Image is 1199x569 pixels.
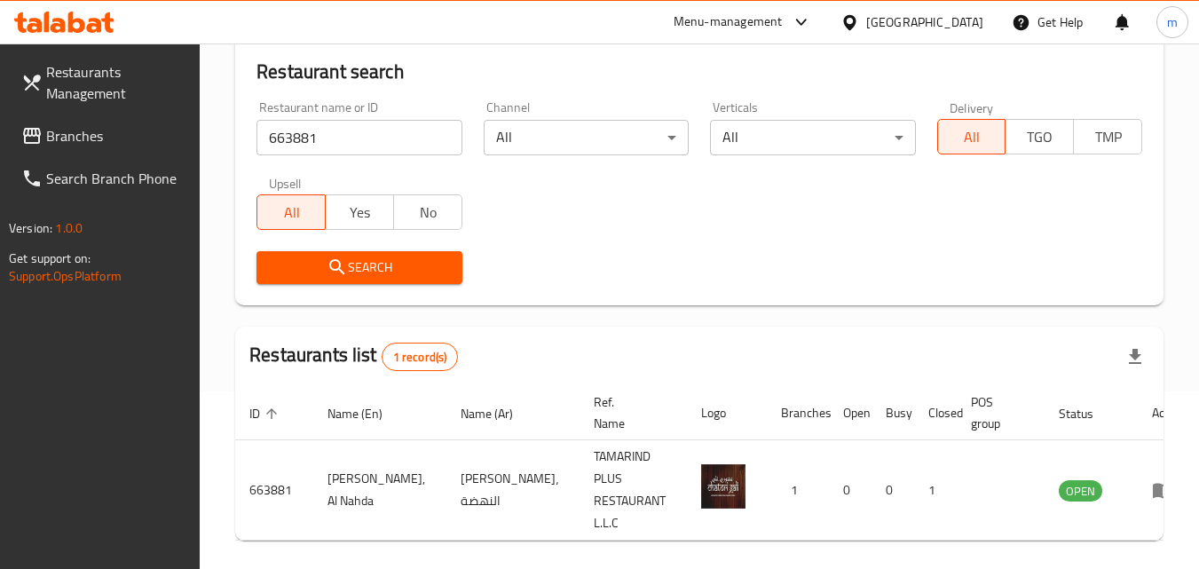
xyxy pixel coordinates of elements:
[872,440,914,541] td: 0
[313,440,446,541] td: [PERSON_NAME], Al Nahda
[264,200,319,225] span: All
[9,217,52,240] span: Version:
[256,120,461,155] input: Search for restaurant name or ID..
[687,386,767,440] th: Logo
[710,120,915,155] div: All
[829,440,872,541] td: 0
[271,257,447,279] span: Search
[1081,124,1135,150] span: TMP
[393,194,462,230] button: No
[269,177,302,189] label: Upsell
[235,440,313,541] td: 663881
[1059,481,1102,502] span: OPEN
[7,157,201,200] a: Search Branch Phone
[7,115,201,157] a: Branches
[701,464,745,509] img: Chatori Gali, Al Nahda
[484,120,689,155] div: All
[46,61,186,104] span: Restaurants Management
[55,217,83,240] span: 1.0.0
[1073,119,1142,154] button: TMP
[249,342,458,371] h2: Restaurants list
[383,349,458,366] span: 1 record(s)
[1013,124,1067,150] span: TGO
[767,386,829,440] th: Branches
[235,386,1199,541] table: enhanced table
[945,124,999,150] span: All
[9,265,122,288] a: Support.OpsPlatform
[249,403,283,424] span: ID
[829,386,872,440] th: Open
[461,403,536,424] span: Name (Ar)
[1059,480,1102,502] div: OPEN
[256,251,461,284] button: Search
[1152,479,1185,501] div: Menu
[46,125,186,146] span: Branches
[327,403,406,424] span: Name (En)
[1005,119,1074,154] button: TGO
[914,386,957,440] th: Closed
[674,12,783,33] div: Menu-management
[872,386,914,440] th: Busy
[1138,386,1199,440] th: Action
[256,59,1142,85] h2: Restaurant search
[46,168,186,189] span: Search Branch Phone
[382,343,459,371] div: Total records count
[1059,403,1116,424] span: Status
[333,200,387,225] span: Yes
[401,200,455,225] span: No
[950,101,994,114] label: Delivery
[256,194,326,230] button: All
[594,391,666,434] span: Ref. Name
[767,440,829,541] td: 1
[7,51,201,115] a: Restaurants Management
[937,119,1006,154] button: All
[1167,12,1178,32] span: m
[866,12,983,32] div: [GEOGRAPHIC_DATA]
[971,391,1023,434] span: POS group
[9,247,91,270] span: Get support on:
[580,440,687,541] td: TAMARIND PLUS RESTAURANT L.L.C
[1114,336,1156,378] div: Export file
[325,194,394,230] button: Yes
[914,440,957,541] td: 1
[446,440,580,541] td: [PERSON_NAME]، النهضة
